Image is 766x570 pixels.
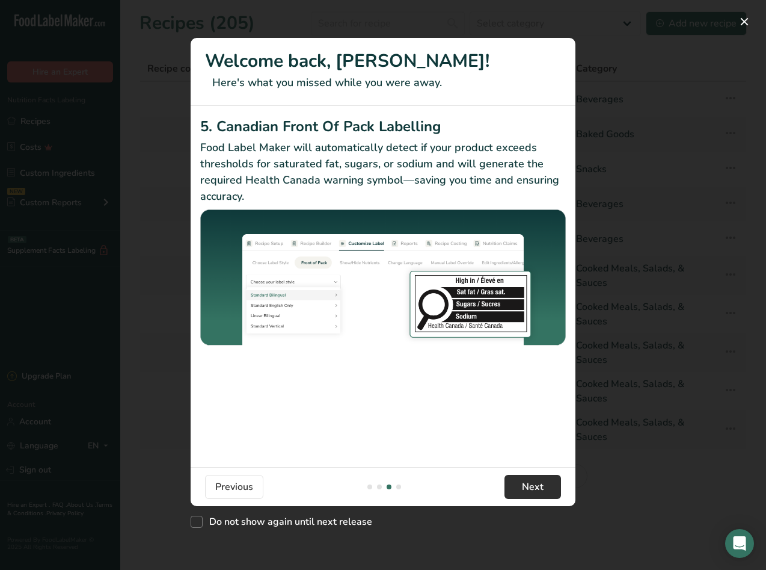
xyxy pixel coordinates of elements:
[205,475,263,499] button: Previous
[203,516,372,528] span: Do not show again until next release
[215,480,253,494] span: Previous
[200,209,566,347] img: Canadian Front Of Pack Labelling
[200,116,566,137] h2: 5. Canadian Front Of Pack Labelling
[725,529,754,558] div: Open Intercom Messenger
[205,75,561,91] p: Here's what you missed while you were away.
[205,48,561,75] h1: Welcome back, [PERSON_NAME]!
[522,480,544,494] span: Next
[200,140,566,205] p: Food Label Maker will automatically detect if your product exceeds thresholds for saturated fat, ...
[504,475,561,499] button: Next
